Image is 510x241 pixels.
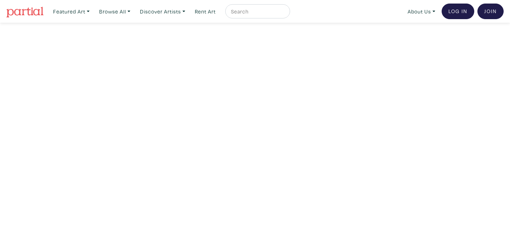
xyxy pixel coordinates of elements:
a: Featured Art [50,4,93,19]
a: Rent Art [192,4,219,19]
a: About Us [404,4,438,19]
a: Join [477,4,504,19]
a: Browse All [96,4,134,19]
a: Log In [442,4,474,19]
a: Discover Artists [137,4,188,19]
input: Search [230,7,283,16]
